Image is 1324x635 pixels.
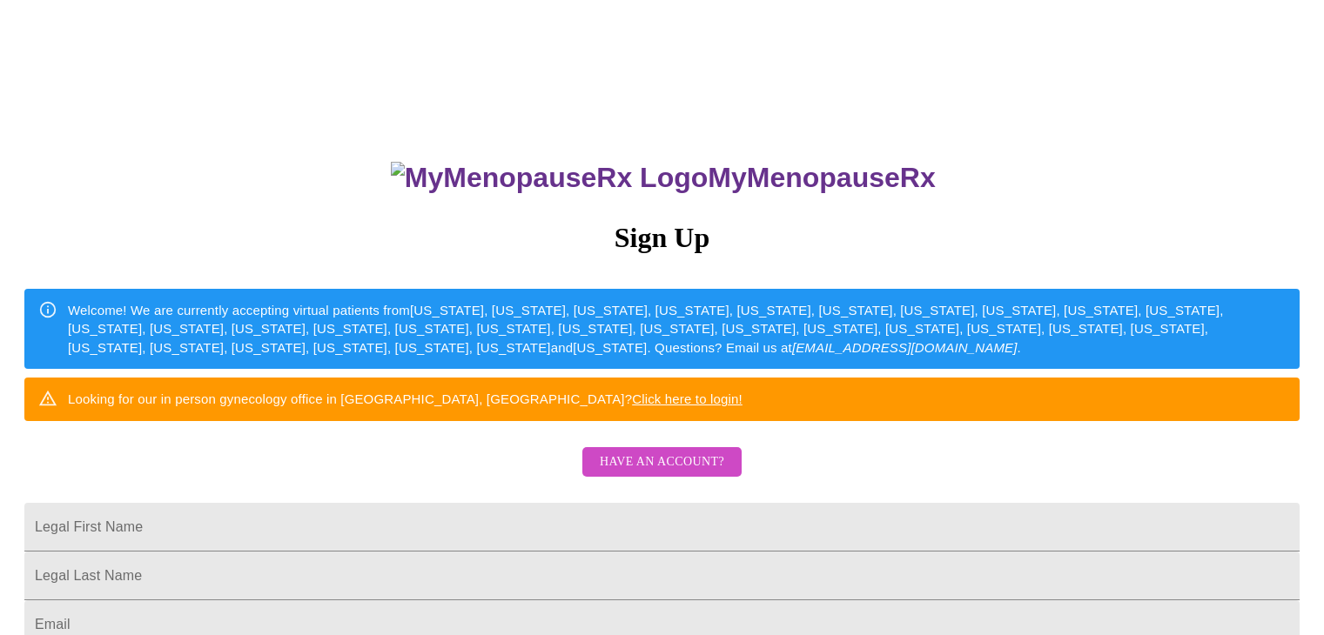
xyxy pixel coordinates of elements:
h3: Sign Up [24,222,1300,254]
div: Looking for our in person gynecology office in [GEOGRAPHIC_DATA], [GEOGRAPHIC_DATA]? [68,383,743,415]
a: Click here to login! [632,391,743,406]
img: MyMenopauseRx Logo [391,162,708,194]
button: Have an account? [582,447,742,478]
h3: MyMenopauseRx [27,162,1300,194]
div: Welcome! We are currently accepting virtual patients from [US_STATE], [US_STATE], [US_STATE], [US... [68,294,1286,364]
a: Have an account? [578,466,746,481]
em: [EMAIL_ADDRESS][DOMAIN_NAME] [792,340,1018,355]
span: Have an account? [600,451,724,473]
